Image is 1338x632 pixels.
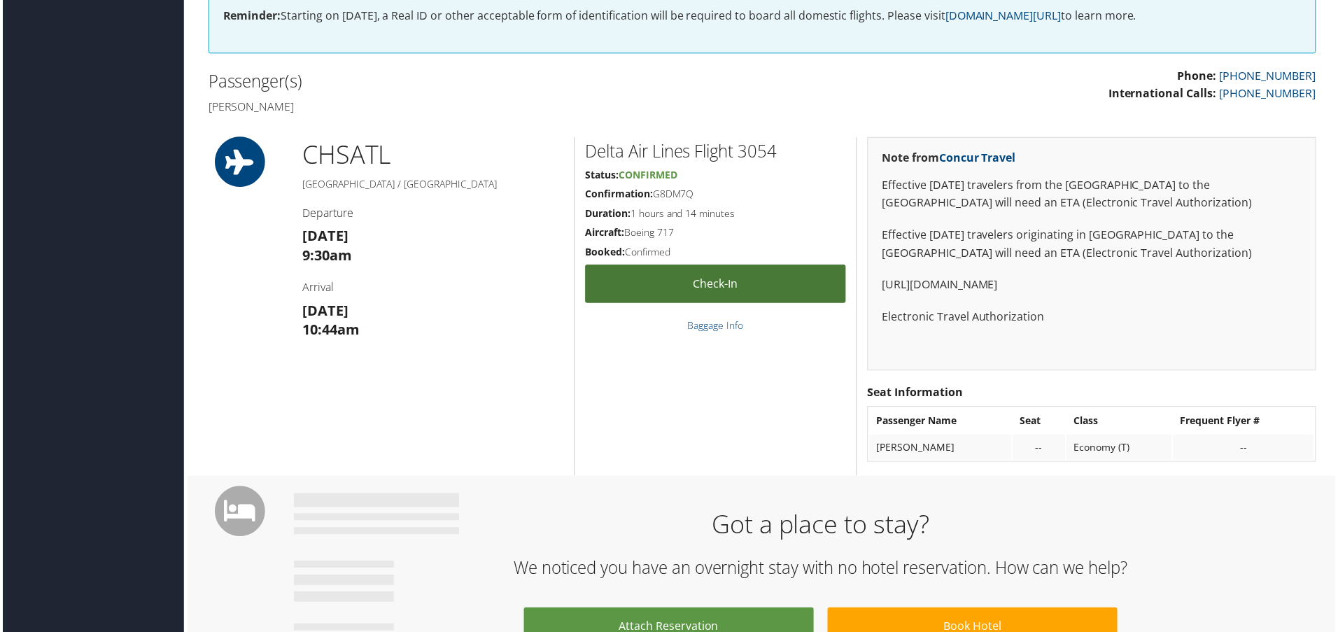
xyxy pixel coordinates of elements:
[1183,443,1310,456] div: --
[301,138,563,173] h1: CHS ATL
[941,150,1017,166] a: Concur Travel
[221,7,1304,25] p: Starting on [DATE], a Real ID or other acceptable form of identification will be required to boar...
[301,178,563,192] h5: [GEOGRAPHIC_DATA] / [GEOGRAPHIC_DATA]
[1222,69,1319,84] a: [PHONE_NUMBER]
[206,99,752,115] h4: [PERSON_NAME]
[619,169,677,183] span: Confirmed
[585,266,847,304] a: Check-in
[1022,443,1060,456] div: --
[585,208,847,222] h5: 1 hours and 14 minutes
[1222,86,1319,101] a: [PHONE_NUMBER]
[301,227,347,246] strong: [DATE]
[871,437,1013,462] td: [PERSON_NAME]
[301,247,351,266] strong: 9:30am
[883,227,1304,263] p: Effective [DATE] travelers originating in [GEOGRAPHIC_DATA] to the [GEOGRAPHIC_DATA] will need an...
[585,227,847,241] h5: Boeing 717
[1015,410,1067,435] th: Seat
[585,188,847,202] h5: G8DM7Q
[585,227,624,240] strong: Aircraft:
[206,70,752,94] h2: Passenger(s)
[585,208,631,221] strong: Duration:
[585,246,847,260] h5: Confirmed
[1176,410,1317,435] th: Frequent Flyer #
[883,277,1304,295] p: [URL][DOMAIN_NAME]
[585,140,847,164] h2: Delta Air Lines Flight 3054
[688,321,744,334] a: Baggage Info
[883,309,1304,328] p: Electronic Travel Authorization
[947,8,1063,23] a: [DOMAIN_NAME][URL]
[301,302,347,321] strong: [DATE]
[1069,410,1174,435] th: Class
[883,178,1304,213] p: Effective [DATE] travelers from the [GEOGRAPHIC_DATA] to the [GEOGRAPHIC_DATA] will need an ETA (...
[221,8,279,23] strong: Reminder:
[1180,69,1219,84] strong: Phone:
[301,206,563,222] h4: Departure
[1111,86,1219,101] strong: International Calls:
[1069,437,1174,462] td: Economy (T)
[585,188,653,202] strong: Confirmation:
[883,150,1017,166] strong: Note from
[871,410,1013,435] th: Passenger Name
[301,322,358,341] strong: 10:44am
[301,281,563,296] h4: Arrival
[585,169,619,183] strong: Status:
[868,386,964,402] strong: Seat Information
[585,246,625,260] strong: Booked:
